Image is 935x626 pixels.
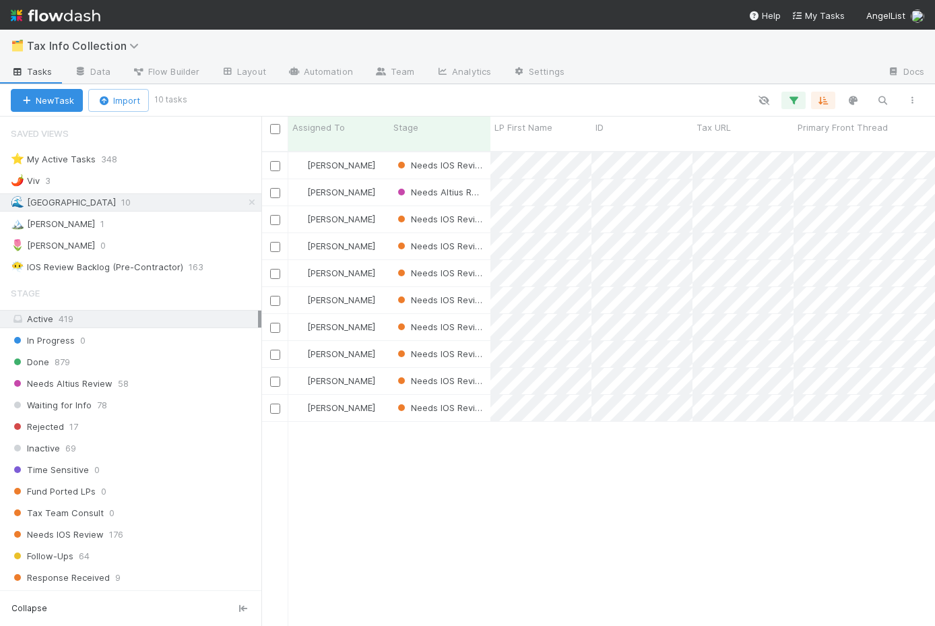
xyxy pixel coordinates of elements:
span: Waiting for Info [11,397,92,414]
img: avatar_ec94f6e9-05c5-4d36-a6c8-d0cea77c3c29.png [294,402,305,413]
span: 879 [55,354,70,371]
img: avatar_ec94f6e9-05c5-4d36-a6c8-d0cea77c3c29.png [911,9,924,23]
span: Saved Views [11,120,69,147]
div: Viv [11,173,40,189]
input: Toggle Row Selected [270,323,280,333]
span: Done [11,354,49,371]
img: avatar_ec94f6e9-05c5-4d36-a6c8-d0cea77c3c29.png [294,214,305,224]
div: Needs IOS Review [395,293,484,307]
span: Primary Front Thread [798,121,888,134]
span: Needs IOS Review [395,268,488,278]
img: avatar_ec94f6e9-05c5-4d36-a6c8-d0cea77c3c29.png [294,241,305,251]
a: Automation [277,62,364,84]
span: Tax URL [697,121,731,134]
span: Needs IOS Review [395,241,488,251]
div: [PERSON_NAME] [294,401,375,414]
div: [PERSON_NAME] [11,237,95,254]
span: 0 [94,462,100,478]
span: 69 [65,440,76,457]
span: 10 [121,194,144,211]
span: Needs IOS Review [11,526,104,543]
span: Needs IOS Review [395,214,488,224]
span: Needs IOS Review [395,321,488,332]
span: Needs Altius Review [395,187,496,197]
span: Needs IOS Review [395,402,488,413]
span: [PERSON_NAME] [307,187,375,197]
span: [PERSON_NAME] [307,348,375,359]
div: My Active Tasks [11,151,96,168]
div: Needs IOS Review [395,212,484,226]
div: [PERSON_NAME] [294,347,375,361]
div: [PERSON_NAME] [294,374,375,387]
span: Collapse [11,602,47,615]
span: 🗂️ [11,40,24,51]
input: Toggle Row Selected [270,296,280,306]
span: Tax Team Consult [11,505,104,522]
span: Fund Ported LPs [11,483,96,500]
span: Assigned To [292,121,345,134]
span: Flow Builder [132,65,199,78]
input: Toggle Row Selected [270,242,280,252]
span: [PERSON_NAME] [307,402,375,413]
img: avatar_ec94f6e9-05c5-4d36-a6c8-d0cea77c3c29.png [294,160,305,170]
div: [PERSON_NAME] [294,212,375,226]
span: 176 [109,526,123,543]
div: Needs Altius Review [395,185,484,199]
div: [PERSON_NAME] [294,158,375,172]
span: [PERSON_NAME] [307,294,375,305]
div: [PERSON_NAME] [294,239,375,253]
span: 0 [100,237,119,254]
span: 🌶️ [11,175,24,186]
span: Needs IOS Review [395,160,488,170]
div: [GEOGRAPHIC_DATA] [11,194,116,211]
span: Needs Altius Review [11,375,112,392]
button: Import [88,89,149,112]
span: Needs IOS Review [395,375,488,386]
a: Data [63,62,121,84]
img: avatar_ec94f6e9-05c5-4d36-a6c8-d0cea77c3c29.png [294,321,305,332]
span: [PERSON_NAME] [307,241,375,251]
input: Toggle Row Selected [270,215,280,225]
span: Stage [11,280,40,307]
span: Stage [393,121,418,134]
a: Settings [502,62,575,84]
span: 419 [59,313,73,324]
div: [PERSON_NAME] [294,320,375,334]
div: Needs IOS Review [395,158,484,172]
input: Toggle Row Selected [270,161,280,171]
input: Toggle Row Selected [270,188,280,198]
span: 58 [118,375,129,392]
span: Time Sensitive [11,462,89,478]
input: Toggle Row Selected [270,404,280,414]
span: 🏔️ [11,218,24,229]
img: avatar_ec94f6e9-05c5-4d36-a6c8-d0cea77c3c29.png [294,187,305,197]
span: LP First Name [494,121,552,134]
span: [PERSON_NAME] [307,214,375,224]
span: My Tasks [792,10,845,21]
button: NewTask [11,89,83,112]
span: ⭐ [11,153,24,164]
span: Needs IOS Review [395,294,488,305]
div: Needs IOS Review [395,266,484,280]
div: Needs IOS Review [395,239,484,253]
span: Inactive [11,440,60,457]
img: avatar_ec94f6e9-05c5-4d36-a6c8-d0cea77c3c29.png [294,268,305,278]
span: 🌊 [11,196,24,208]
span: ID [595,121,604,134]
span: Tax Info Collection [27,39,146,53]
div: IOS Review Backlog (Pre-Contractor) [11,259,183,276]
a: Analytics [425,62,502,84]
small: 10 tasks [154,94,187,106]
a: My Tasks [792,9,845,22]
div: Needs IOS Review [395,401,484,414]
span: 78 [97,397,107,414]
a: Flow Builder [121,62,210,84]
span: 163 [189,259,217,276]
span: 1 [100,216,118,232]
input: Toggle All Rows Selected [270,124,280,134]
span: 64 [79,548,90,565]
a: Team [364,62,425,84]
img: avatar_ec94f6e9-05c5-4d36-a6c8-d0cea77c3c29.png [294,348,305,359]
span: 😶‍🌫️ [11,261,24,272]
input: Toggle Row Selected [270,269,280,279]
